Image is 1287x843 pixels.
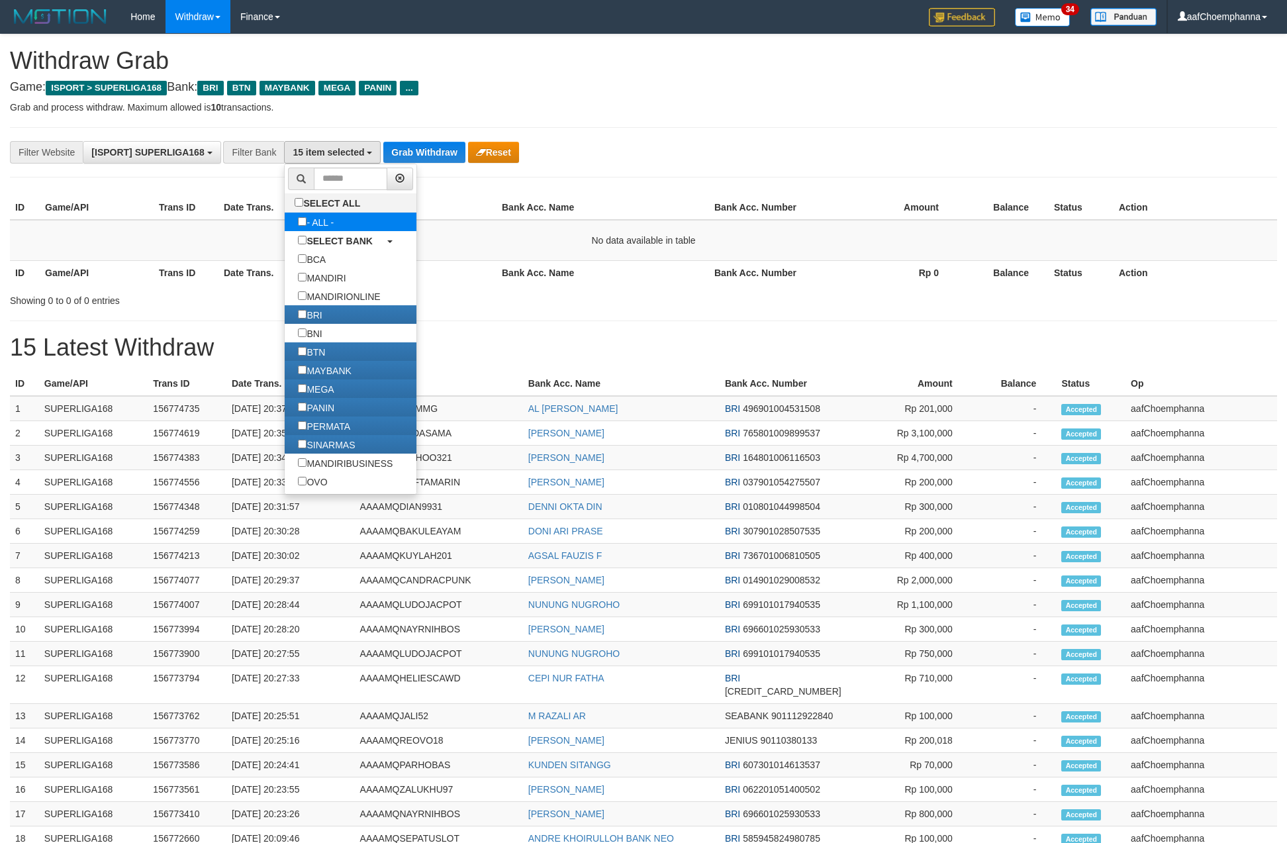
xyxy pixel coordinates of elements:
th: Bank Acc. Name [497,260,709,285]
span: BRI [725,673,740,683]
td: aafChoemphanna [1125,802,1277,826]
td: AAAAMQLUDOJACPOT [355,593,523,617]
td: Rp 200,018 [847,728,973,753]
th: Rp 0 [823,260,959,285]
td: AAAAMQDIAN9931 [355,495,523,519]
td: aafChoemphanna [1125,666,1277,704]
td: 13 [10,704,39,728]
span: Accepted [1061,711,1101,722]
span: Copy 736701006810505 to clipboard [743,550,820,561]
h1: 15 Latest Withdraw [10,334,1277,361]
button: Grab Withdraw [383,142,465,163]
td: 5 [10,495,39,519]
label: SELECT ALL [285,193,373,212]
a: [PERSON_NAME] [528,735,604,746]
td: [DATE] 20:35:54 [226,421,355,446]
td: aafChoemphanna [1125,495,1277,519]
td: AAAAMQYUDASAMA [355,421,523,446]
a: [PERSON_NAME] [528,575,604,585]
td: 156773900 [148,642,226,666]
th: Bank Acc. Name [523,372,720,396]
th: User ID [355,372,523,396]
span: Copy 699101017940535 to clipboard [743,599,820,610]
td: AAAAMQKUYLAH201 [355,544,523,568]
td: SUPERLIGA168 [39,728,148,753]
td: 156774259 [148,519,226,544]
th: Status [1049,260,1114,285]
span: MEGA [318,81,356,95]
td: AAAAMQRIDHOO321 [355,446,523,470]
td: - [973,470,1057,495]
td: aafChoemphanna [1125,470,1277,495]
td: [DATE] 20:23:26 [226,802,355,826]
label: MANDIRIONLINE [285,287,393,305]
span: ... [400,81,418,95]
span: Accepted [1061,736,1101,747]
td: 17 [10,802,39,826]
span: BTN [227,81,256,95]
h4: Game: Bank: [10,81,1277,94]
span: Accepted [1061,760,1101,771]
strong: 10 [211,102,221,113]
td: Rp 400,000 [847,544,973,568]
span: Accepted [1061,649,1101,660]
td: SUPERLIGA168 [39,642,148,666]
th: ID [10,260,40,285]
td: Rp 200,000 [847,470,973,495]
th: Op [1125,372,1277,396]
span: Accepted [1061,785,1101,796]
td: - [973,704,1057,728]
th: Status [1056,372,1125,396]
td: aafChoemphanna [1125,704,1277,728]
td: 9 [10,593,39,617]
td: Rp 100,000 [847,777,973,802]
td: 12 [10,666,39,704]
input: - ALL - [298,217,307,226]
span: Accepted [1061,809,1101,820]
span: Copy 696601025930533 to clipboard [743,809,820,819]
th: Bank Acc. Name [497,195,709,220]
span: SEABANK [725,711,769,721]
td: aafChoemphanna [1125,617,1277,642]
td: - [973,446,1057,470]
td: No data available in table [10,220,1277,261]
td: 156774619 [148,421,226,446]
th: Trans ID [148,372,226,396]
td: Rp 70,000 [847,753,973,777]
span: Copy 496901004531508 to clipboard [743,403,820,414]
td: 156774556 [148,470,226,495]
a: [PERSON_NAME] [528,452,604,463]
td: aafChoemphanna [1125,396,1277,421]
td: SUPERLIGA168 [39,704,148,728]
th: Bank Acc. Number [720,372,847,396]
td: SUPERLIGA168 [39,568,148,593]
td: Rp 300,000 [847,617,973,642]
td: SUPERLIGA168 [39,421,148,446]
label: OVO [285,472,340,491]
th: Bank Acc. Number [709,195,823,220]
td: aafChoemphanna [1125,421,1277,446]
td: aafChoemphanna [1125,593,1277,617]
td: 2 [10,421,39,446]
th: Game/API [40,195,154,220]
span: Accepted [1061,502,1101,513]
span: Accepted [1061,673,1101,685]
td: AAAAMQHELIESCAWD [355,666,523,704]
button: 15 item selected [284,141,381,164]
td: aafChoemphanna [1125,642,1277,666]
td: aafChoemphanna [1125,568,1277,593]
td: Rp 300,000 [847,495,973,519]
td: SUPERLIGA168 [39,593,148,617]
span: Copy 154901025949507 to clipboard [725,686,841,697]
input: OVO [298,477,307,485]
th: Trans ID [154,260,218,285]
label: GOPAY [285,491,352,509]
td: 156774077 [148,568,226,593]
span: BRI [725,550,740,561]
td: [DATE] 20:23:55 [226,777,355,802]
th: User ID [358,260,497,285]
span: BRI [725,501,740,512]
td: 16 [10,777,39,802]
a: [PERSON_NAME] [528,624,604,634]
td: [DATE] 20:27:33 [226,666,355,704]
